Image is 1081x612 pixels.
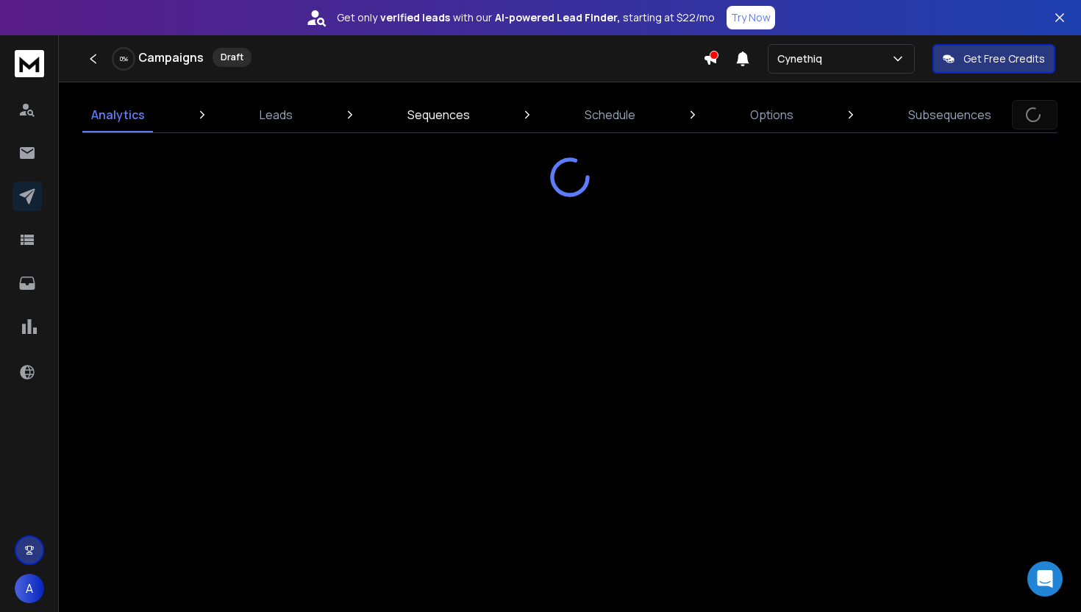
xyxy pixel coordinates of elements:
[899,97,1000,132] a: Subsequences
[15,574,44,603] button: A
[380,10,450,25] strong: verified leads
[82,97,154,132] a: Analytics
[213,48,251,67] div: Draft
[407,106,470,124] p: Sequences
[495,10,620,25] strong: AI-powered Lead Finder,
[777,51,828,66] p: Cynethiq
[251,97,302,132] a: Leads
[260,106,293,124] p: Leads
[15,50,44,77] img: logo
[727,6,775,29] button: Try Now
[932,44,1055,74] button: Get Free Credits
[576,97,644,132] a: Schedule
[585,106,635,124] p: Schedule
[963,51,1045,66] p: Get Free Credits
[1027,561,1063,597] div: Open Intercom Messenger
[750,106,793,124] p: Options
[91,106,145,124] p: Analytics
[741,97,802,132] a: Options
[731,10,771,25] p: Try Now
[337,10,715,25] p: Get only with our starting at $22/mo
[138,49,204,66] h1: Campaigns
[399,97,479,132] a: Sequences
[120,54,128,63] p: 0 %
[908,106,991,124] p: Subsequences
